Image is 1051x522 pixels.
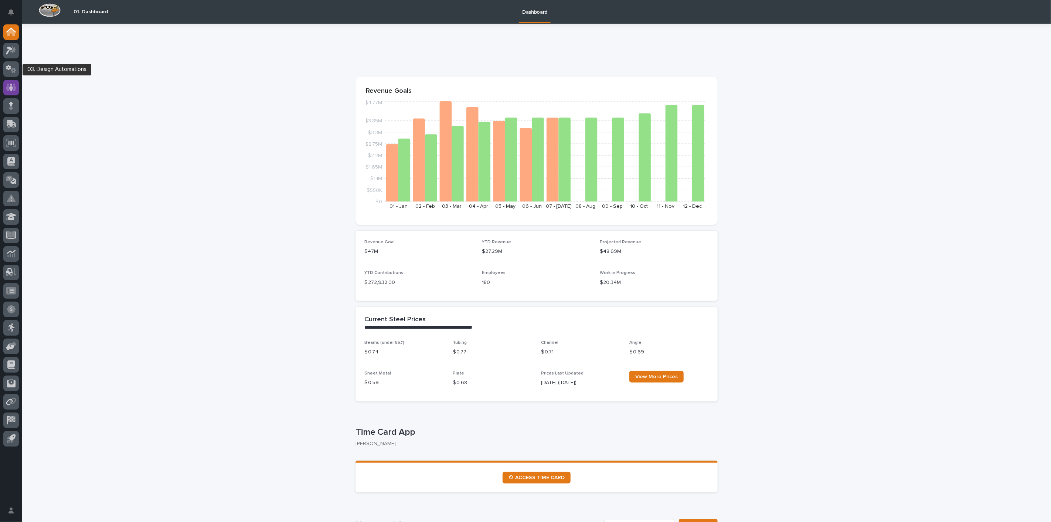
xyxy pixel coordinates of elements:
p: $48.69M [600,248,709,255]
tspan: $4.77M [365,101,382,106]
p: $27.29M [482,248,591,255]
button: Notifications [3,4,19,20]
p: Revenue Goals [366,87,707,95]
tspan: $2.75M [365,142,382,147]
a: View More Prices [629,371,684,383]
text: 04 - Apr [469,204,488,209]
span: YTD Contributions [364,271,403,275]
text: 05 - May [495,204,516,209]
text: 06 - Jun [522,204,542,209]
span: Employees [482,271,506,275]
span: Revenue Goal [364,240,395,244]
tspan: $0 [375,199,382,204]
h2: 01. Dashboard [74,9,108,15]
span: Sheet Metal [364,371,391,376]
span: YTD Revenue [482,240,511,244]
text: 10 - Oct [630,204,648,209]
text: 03 - Mar [442,204,462,209]
tspan: $2.2M [368,153,382,158]
p: 180 [482,279,591,287]
text: 12 - Dec [683,204,702,209]
text: 09 - Sep [602,204,623,209]
p: $20.34M [600,279,709,287]
tspan: $1.1M [370,176,382,182]
text: 07 - [DATE] [546,204,572,209]
span: Channel [541,340,558,345]
span: View More Prices [635,374,678,379]
p: $ 0.69 [629,348,709,356]
div: Notifications [9,9,19,21]
text: 02 - Feb [415,204,435,209]
text: 08 - Aug [576,204,596,209]
tspan: $3.3M [368,130,382,135]
p: $ 272,932.00 [364,279,473,287]
span: Angle [629,340,642,345]
h2: Current Steel Prices [364,316,426,324]
a: ⏲ ACCESS TIME CARD [503,472,571,484]
tspan: $1.65M [365,165,382,170]
p: Time Card App [356,427,715,438]
p: [DATE] ([DATE]) [541,379,620,387]
span: Prices Last Updated [541,371,584,376]
p: $ 0.74 [364,348,444,356]
text: 01 - Jan [390,204,408,209]
span: Beams (under 55#) [364,340,404,345]
img: Workspace Logo [39,3,61,17]
p: $ 0.77 [453,348,532,356]
p: $47M [364,248,473,255]
span: ⏲ ACCESS TIME CARD [509,475,565,480]
p: $ 0.71 [541,348,620,356]
tspan: $550K [367,188,382,193]
p: $ 0.59 [364,379,444,387]
span: Work in Progress [600,271,635,275]
p: [PERSON_NAME] [356,441,712,447]
span: Plate [453,371,464,376]
p: $ 0.68 [453,379,532,387]
span: Projected Revenue [600,240,641,244]
span: Tubing [453,340,467,345]
text: 11 - Nov [657,204,675,209]
tspan: $3.85M [365,119,382,124]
